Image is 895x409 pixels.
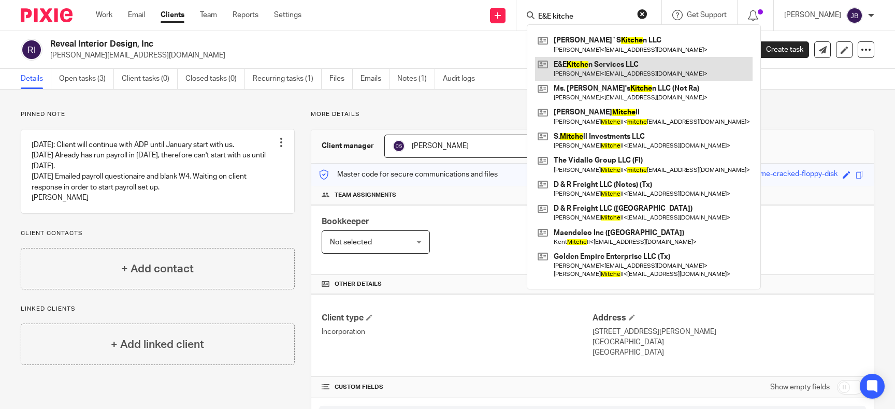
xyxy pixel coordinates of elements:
[322,327,593,337] p: Incorporation
[319,169,498,180] p: Master code for secure communications and files
[322,217,369,226] span: Bookkeeper
[21,39,42,61] img: svg%3E
[749,41,809,58] a: Create task
[21,229,295,238] p: Client contacts
[335,191,396,199] span: Team assignments
[21,69,51,89] a: Details
[21,8,73,22] img: Pixie
[593,347,863,358] p: [GEOGRAPHIC_DATA]
[687,11,727,19] span: Get Support
[253,69,322,89] a: Recurring tasks (1)
[846,7,863,24] img: svg%3E
[200,10,217,20] a: Team
[122,69,178,89] a: Client tasks (0)
[185,69,245,89] a: Closed tasks (0)
[637,9,647,19] button: Clear
[330,239,372,246] span: Not selected
[397,69,435,89] a: Notes (1)
[329,69,353,89] a: Files
[784,10,841,20] p: [PERSON_NAME]
[770,382,830,392] label: Show empty fields
[233,10,258,20] a: Reports
[50,39,597,50] h2: Reveal Interior Design, Inc
[21,110,295,119] p: Pinned note
[322,313,593,324] h4: Client type
[412,142,469,150] span: [PERSON_NAME]
[593,327,863,337] p: [STREET_ADDRESS][PERSON_NAME]
[96,10,112,20] a: Work
[537,12,630,22] input: Search
[111,337,204,353] h4: + Add linked client
[593,313,863,324] h4: Address
[360,69,389,89] a: Emails
[21,305,295,313] p: Linked clients
[59,69,114,89] a: Open tasks (3)
[335,280,382,288] span: Other details
[443,69,483,89] a: Audit logs
[593,337,863,347] p: [GEOGRAPHIC_DATA]
[128,10,145,20] a: Email
[738,169,838,181] div: sleek-lime-cracked-floppy-disk
[322,141,374,151] h3: Client manager
[322,383,593,391] h4: CUSTOM FIELDS
[393,140,405,152] img: svg%3E
[274,10,301,20] a: Settings
[121,261,194,277] h4: + Add contact
[311,110,874,119] p: More details
[161,10,184,20] a: Clients
[50,50,733,61] p: [PERSON_NAME][EMAIL_ADDRESS][DOMAIN_NAME]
